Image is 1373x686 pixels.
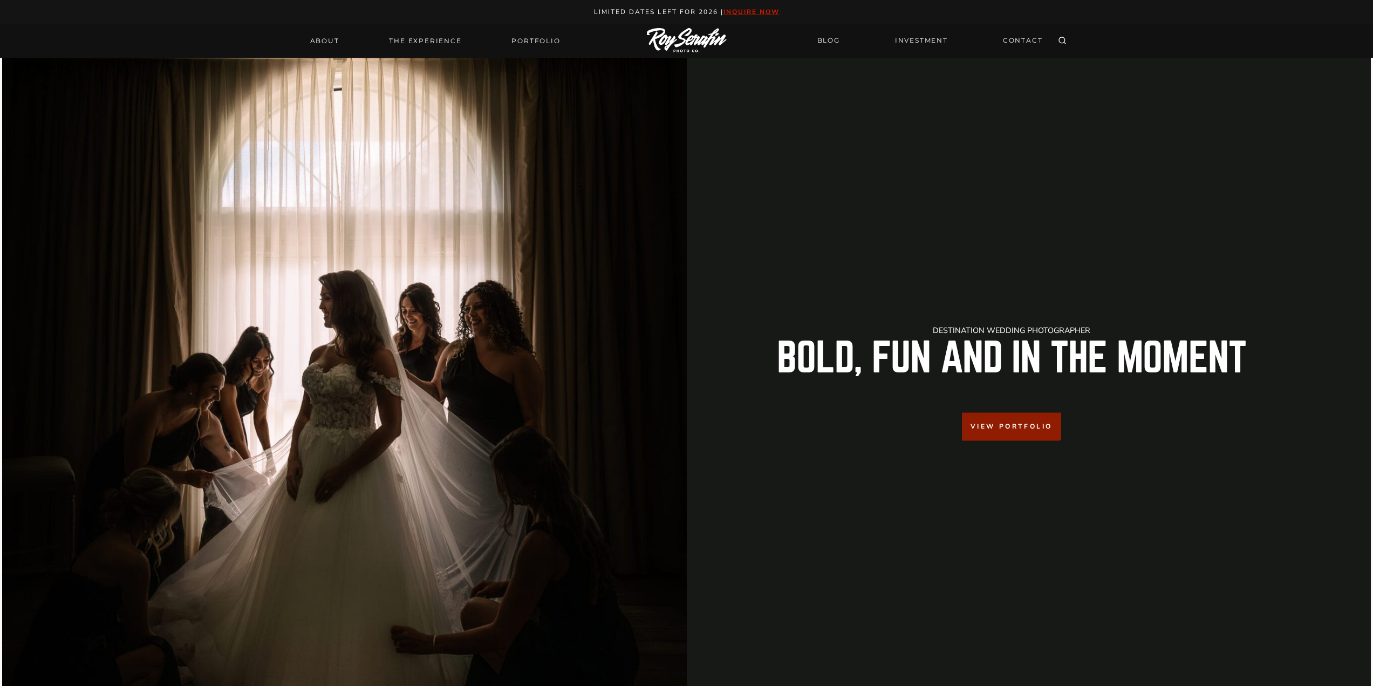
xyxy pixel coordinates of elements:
[304,33,346,49] a: About
[996,31,1049,50] a: CONTACT
[695,327,1328,334] h1: Destination Wedding Photographer
[811,31,846,50] a: BLOG
[1055,33,1070,49] button: View Search Form
[889,31,954,50] a: INVESTMENT
[304,33,567,49] nav: Primary Navigation
[382,33,468,49] a: THE EXPERIENCE
[971,422,1053,432] span: View Portfolio
[12,6,1362,18] p: Limited Dates LEft for 2026 |
[505,33,566,49] a: Portfolio
[647,28,727,53] img: Logo of Roy Serafin Photo Co., featuring stylized text in white on a light background, representi...
[695,338,1328,378] h2: Bold, Fun And in the Moment
[723,8,780,16] a: inquire now
[962,413,1061,440] a: View Portfolio
[811,31,1049,50] nav: Secondary Navigation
